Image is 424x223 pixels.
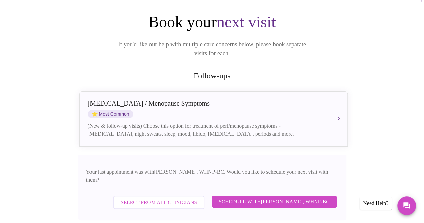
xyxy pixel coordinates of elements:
[88,110,133,118] span: Most Common
[219,197,330,206] span: Schedule with [PERSON_NAME], WHNP-BC
[212,196,337,208] button: Schedule with[PERSON_NAME], WHNP-BC
[109,40,315,58] p: If you'd like our help with multiple care concerns below, please book separate visits for each.
[79,91,348,147] button: [MEDICAL_DATA] / Menopause SymptomsstarMost Common(New & follow-up visits) Choose this option for...
[360,197,392,210] div: Need Help?
[113,196,204,209] button: Select from All Clinicians
[78,71,346,80] h2: Follow-ups
[397,196,416,215] button: Messages
[92,111,98,117] span: star
[86,168,338,184] p: Your last appointment was with [PERSON_NAME], WHNP-BC . Would you like to schedule your next visi...
[217,13,276,31] span: next visit
[78,12,346,32] h1: Book your
[88,100,326,107] div: [MEDICAL_DATA] / Menopause Symptoms
[121,198,197,207] span: Select from All Clinicians
[88,122,326,138] div: (New & follow-up visits) Choose this option for treatment of peri/menopause symptoms - [MEDICAL_D...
